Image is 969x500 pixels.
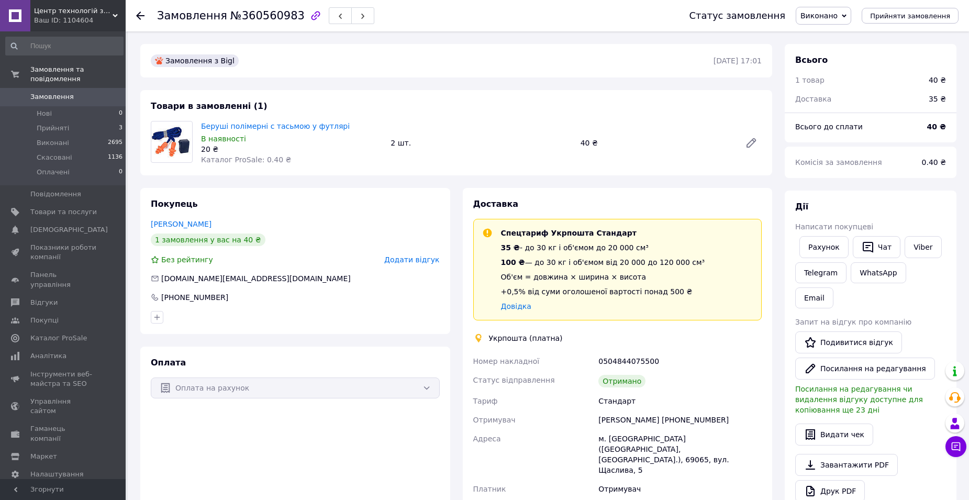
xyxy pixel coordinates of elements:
[30,452,57,461] span: Маркет
[501,258,525,266] span: 100 ₴
[201,135,246,143] span: В наявності
[501,272,705,282] div: Об'єм = довжина × ширина × висота
[929,75,946,85] div: 40 ₴
[37,138,69,148] span: Виконані
[384,255,439,264] span: Додати відгук
[741,132,762,153] a: Редагувати
[30,298,58,307] span: Відгуки
[119,109,122,118] span: 0
[501,242,705,253] div: - до 30 кг і об'ємом до 20 000 см³
[501,229,637,237] span: Спецтариф Укрпошта Стандарт
[230,9,305,22] span: №360560983
[795,454,898,476] a: Завантажити PDF
[598,375,645,387] div: Отримано
[501,257,705,268] div: — до 30 кг і об'ємом від 20 000 до 120 000 см³
[596,429,764,480] div: м. [GEOGRAPHIC_DATA] ([GEOGRAPHIC_DATA], [GEOGRAPHIC_DATA].), 69065, вул. Щаслива, 5
[795,358,935,380] button: Посилання на редагування
[30,351,66,361] span: Аналітика
[30,397,97,416] span: Управління сайтом
[795,202,808,212] span: Дії
[870,12,950,20] span: Прийняти замовлення
[473,199,519,209] span: Доставка
[473,485,506,493] span: Платник
[37,168,70,177] span: Оплачені
[795,424,873,446] button: Видати чек
[795,158,882,166] span: Комісія за замовлення
[596,410,764,429] div: [PERSON_NAME] [PHONE_NUMBER]
[851,262,906,283] a: WhatsApp
[795,287,833,308] button: Email
[795,55,828,65] span: Всього
[151,234,265,246] div: 1 замовлення у вас на 40 ₴
[161,274,351,283] span: [DOMAIN_NAME][EMAIL_ADDRESS][DOMAIN_NAME]
[795,385,923,414] span: Посилання на редагування чи видалення відгуку доступне для копіювання ще 23 дні
[119,168,122,177] span: 0
[37,124,69,133] span: Прийняті
[30,270,97,289] span: Панель управління
[108,138,122,148] span: 2695
[714,57,762,65] time: [DATE] 17:01
[853,236,900,258] button: Чат
[486,333,565,343] div: Укрпошта (платна)
[161,255,213,264] span: Без рейтингу
[37,153,72,162] span: Скасовані
[34,16,126,25] div: Ваш ID: 1104604
[473,376,555,384] span: Статус відправлення
[136,10,144,21] div: Повернутися назад
[596,480,764,498] div: Отримувач
[30,470,84,479] span: Налаштування
[922,87,952,110] div: 35 ₴
[30,190,81,199] span: Повідомлення
[151,101,268,111] span: Товари в замовленні (1)
[30,207,97,217] span: Товари та послуги
[795,123,863,131] span: Всього до сплати
[501,302,531,310] a: Довідка
[160,292,229,303] div: [PHONE_NUMBER]
[945,436,966,457] button: Чат з покупцем
[795,95,831,103] span: Доставка
[151,54,239,67] div: Замовлення з Bigl
[501,243,520,252] span: 35 ₴
[201,144,382,154] div: 20 ₴
[30,316,59,325] span: Покупці
[386,136,576,150] div: 2 шт.
[30,225,108,235] span: [DEMOGRAPHIC_DATA]
[5,37,124,55] input: Пошук
[795,318,911,326] span: Запит на відгук про компанію
[905,236,941,258] a: Viber
[119,124,122,133] span: 3
[795,223,873,231] span: Написати покупцеві
[795,331,902,353] a: Подивитися відгук
[30,424,97,443] span: Гаманець компанії
[30,65,126,84] span: Замовлення та повідомлення
[37,109,52,118] span: Нові
[108,153,122,162] span: 1136
[30,243,97,262] span: Показники роботи компанії
[201,155,291,164] span: Каталог ProSale: 0.40 ₴
[473,435,501,443] span: Адреса
[927,123,946,131] b: 40 ₴
[596,352,764,371] div: 0504844075500
[473,357,540,365] span: Номер накладної
[30,370,97,388] span: Інструменти веб-майстра та SEO
[800,12,838,20] span: Виконано
[576,136,737,150] div: 40 ₴
[201,122,350,130] a: Беруші полімерні c тасьмою у футлярі
[30,92,74,102] span: Замовлення
[157,9,227,22] span: Замовлення
[34,6,113,16] span: Центр технологій захисту
[473,416,516,424] span: Отримувач
[151,358,186,368] span: Оплата
[473,397,498,405] span: Тариф
[922,158,946,166] span: 0.40 ₴
[151,220,211,228] a: [PERSON_NAME]
[30,334,87,343] span: Каталог ProSale
[862,8,959,24] button: Прийняти замовлення
[689,10,785,21] div: Статус замовлення
[151,199,198,209] span: Покупець
[799,236,849,258] button: Рахунок
[596,392,764,410] div: Стандарт
[795,262,847,283] a: Telegram
[795,76,825,84] span: 1 товар
[501,286,705,297] div: +0,5% від суми оголошеної вартості понад 500 ₴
